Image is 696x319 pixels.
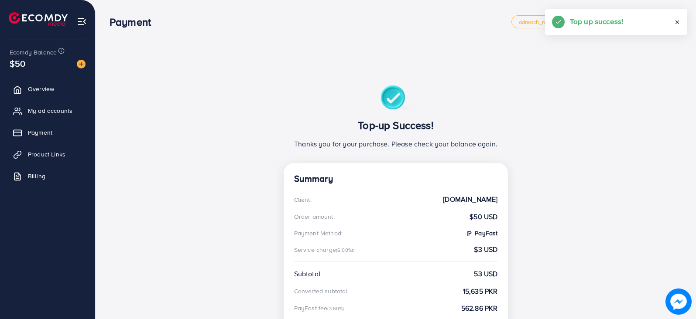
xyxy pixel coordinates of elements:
[511,15,585,28] a: adreach_new_package
[77,60,86,68] img: image
[28,85,54,93] span: Overview
[110,16,158,28] h3: Payment
[28,128,52,137] span: Payment
[294,119,498,132] h3: Top-up Success!
[28,172,45,180] span: Billing
[463,286,498,296] strong: 15,635 PKR
[77,17,87,27] img: menu
[10,48,57,57] span: Ecomdy Balance
[10,57,25,70] span: $50
[7,124,89,141] a: Payment
[28,106,72,115] span: My ad accounts
[466,229,497,238] strong: PayFast
[7,80,89,98] a: Overview
[28,150,65,159] span: Product Links
[294,195,312,204] div: Client:
[294,212,335,221] div: Order amount:
[294,304,347,312] div: PayFast fee
[9,12,68,26] img: logo
[570,16,623,27] h5: Top up success!
[461,303,498,313] strong: 562.86 PKR
[474,269,497,279] strong: 53 USD
[327,305,344,312] small: (3.60%)
[294,287,348,295] div: Converted subtotal
[294,269,320,279] div: Subtotal
[470,212,497,222] strong: $50 USD
[294,139,498,149] p: Thanks you for your purchase. Please check your balance again.
[336,247,354,254] small: (6.00%):
[466,230,473,237] img: PayFast
[665,288,692,315] img: image
[381,85,411,112] img: success
[294,173,498,184] h4: Summary
[7,167,89,185] a: Billing
[519,19,577,25] span: adreach_new_package
[474,244,497,255] strong: $3 USD
[7,102,89,119] a: My ad accounts
[443,194,497,204] strong: [DOMAIN_NAME]
[294,245,357,254] div: Service charge
[294,229,343,238] div: Payment Method:
[7,146,89,163] a: Product Links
